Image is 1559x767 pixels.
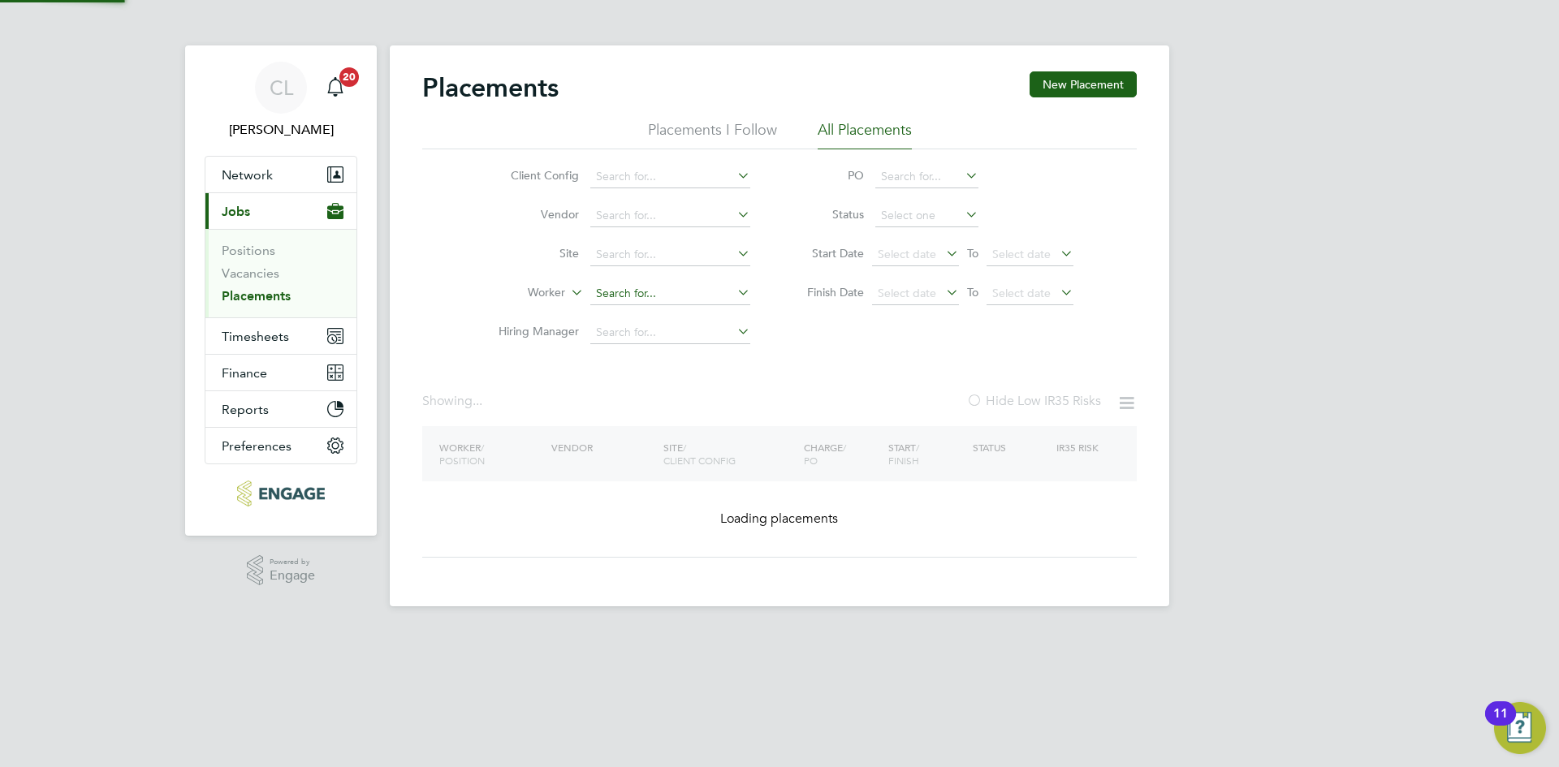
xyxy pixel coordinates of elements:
[878,247,936,261] span: Select date
[875,166,978,188] input: Search for...
[205,229,356,317] div: Jobs
[205,318,356,354] button: Timesheets
[590,166,750,188] input: Search for...
[486,246,579,261] label: Site
[818,120,912,149] li: All Placements
[590,282,750,305] input: Search for...
[222,167,273,183] span: Network
[270,77,293,98] span: CL
[992,247,1051,261] span: Select date
[222,329,289,344] span: Timesheets
[1494,702,1546,754] button: Open Resource Center, 11 new notifications
[185,45,377,536] nav: Main navigation
[222,243,275,258] a: Positions
[222,288,291,304] a: Placements
[791,285,864,299] label: Finish Date
[319,62,352,114] a: 20
[962,243,983,264] span: To
[270,555,315,569] span: Powered by
[222,402,269,417] span: Reports
[590,205,750,227] input: Search for...
[1030,71,1137,97] button: New Placement
[237,480,324,506] img: protechltd-logo-retina.png
[875,205,978,227] input: Select one
[1493,713,1508,735] div: 11
[473,393,482,409] span: ...
[791,246,864,261] label: Start Date
[222,204,250,219] span: Jobs
[472,285,565,301] label: Worker
[962,282,983,303] span: To
[205,193,356,229] button: Jobs
[205,480,357,506] a: Go to home page
[205,62,357,140] a: CL[PERSON_NAME]
[222,265,279,281] a: Vacancies
[205,391,356,427] button: Reports
[270,569,315,583] span: Engage
[791,207,864,222] label: Status
[992,286,1051,300] span: Select date
[966,393,1101,409] label: Hide Low IR35 Risks
[205,157,356,192] button: Network
[590,321,750,344] input: Search for...
[791,168,864,183] label: PO
[222,365,267,381] span: Finance
[590,243,750,266] input: Search for...
[422,393,486,410] div: Showing
[648,120,777,149] li: Placements I Follow
[205,355,356,390] button: Finance
[422,71,559,104] h2: Placements
[878,286,936,300] span: Select date
[205,120,357,140] span: Chloe Lyons
[247,555,316,586] a: Powered byEngage
[486,207,579,222] label: Vendor
[486,324,579,338] label: Hiring Manager
[486,168,579,183] label: Client Config
[339,67,359,87] span: 20
[205,428,356,463] button: Preferences
[222,438,292,454] span: Preferences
